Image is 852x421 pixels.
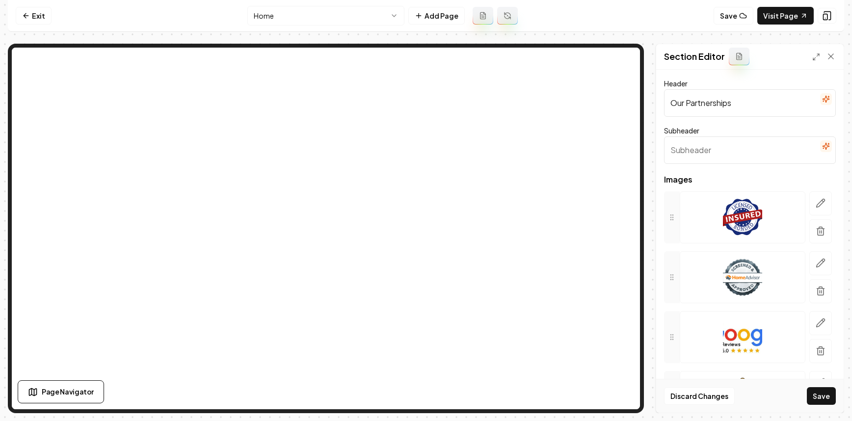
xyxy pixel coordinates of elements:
button: Discard Changes [664,387,735,405]
button: Add admin page prompt [473,7,493,25]
a: Visit Page [757,7,814,25]
button: Add admin section prompt [729,48,749,65]
button: Page Navigator [18,380,104,403]
input: Header [664,89,836,117]
button: Regenerate page [497,7,518,25]
input: Subheader [664,136,836,164]
span: Images [664,176,836,184]
h2: Section Editor [664,50,725,63]
button: Add Page [408,7,465,25]
button: Save [807,387,836,405]
a: Exit [16,7,52,25]
label: Subheader [664,126,699,135]
label: Header [664,79,688,88]
button: Save [714,7,753,25]
span: Page Navigator [42,387,94,397]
